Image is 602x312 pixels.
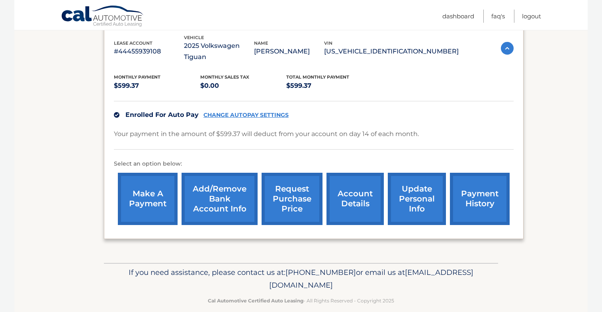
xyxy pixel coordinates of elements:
p: [US_VEHICLE_IDENTIFICATION_NUMBER] [324,46,459,57]
span: name [254,40,268,46]
p: 2025 Volkswagen Tiguan [184,40,254,63]
span: vin [324,40,332,46]
p: If you need assistance, please contact us at: or email us at [109,266,493,292]
p: $599.37 [114,80,200,91]
span: Enrolled For Auto Pay [125,111,199,118]
span: [PHONE_NUMBER] [285,268,356,277]
a: make a payment [118,173,178,225]
p: [PERSON_NAME] [254,46,324,57]
p: $0.00 [200,80,287,91]
img: accordion-active.svg [501,42,514,55]
p: $599.37 [286,80,373,91]
p: Your payment in the amount of $599.37 will deduct from your account on day 14 of each month. [114,128,419,140]
span: Total Monthly Payment [286,74,349,80]
span: lease account [114,40,152,46]
strong: Cal Automotive Certified Auto Leasing [208,298,303,304]
span: Monthly Payment [114,74,160,80]
a: request purchase price [262,173,322,225]
a: Add/Remove bank account info [182,173,258,225]
p: Select an option below: [114,159,514,169]
a: account details [326,173,384,225]
a: Cal Automotive [61,5,145,28]
a: Logout [522,10,541,23]
a: update personal info [388,173,446,225]
a: CHANGE AUTOPAY SETTINGS [203,112,289,118]
span: Monthly sales Tax [200,74,249,80]
a: Dashboard [442,10,474,23]
p: #44455939108 [114,46,184,57]
a: payment history [450,173,510,225]
img: check.svg [114,112,119,118]
a: FAQ's [491,10,505,23]
p: - All Rights Reserved - Copyright 2025 [109,296,493,305]
span: vehicle [184,35,204,40]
